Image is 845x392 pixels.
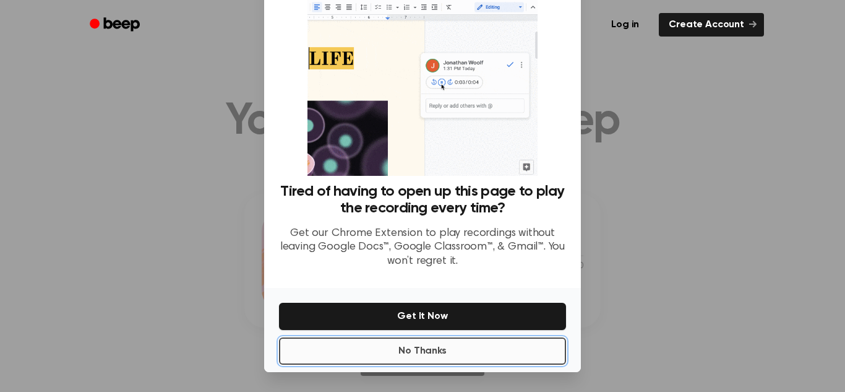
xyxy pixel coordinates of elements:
[279,227,566,269] p: Get our Chrome Extension to play recordings without leaving Google Docs™, Google Classroom™, & Gm...
[279,303,566,330] button: Get It Now
[81,13,151,37] a: Beep
[279,338,566,365] button: No Thanks
[659,13,764,37] a: Create Account
[279,183,566,217] h3: Tired of having to open up this page to play the recording every time?
[599,11,651,39] a: Log in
